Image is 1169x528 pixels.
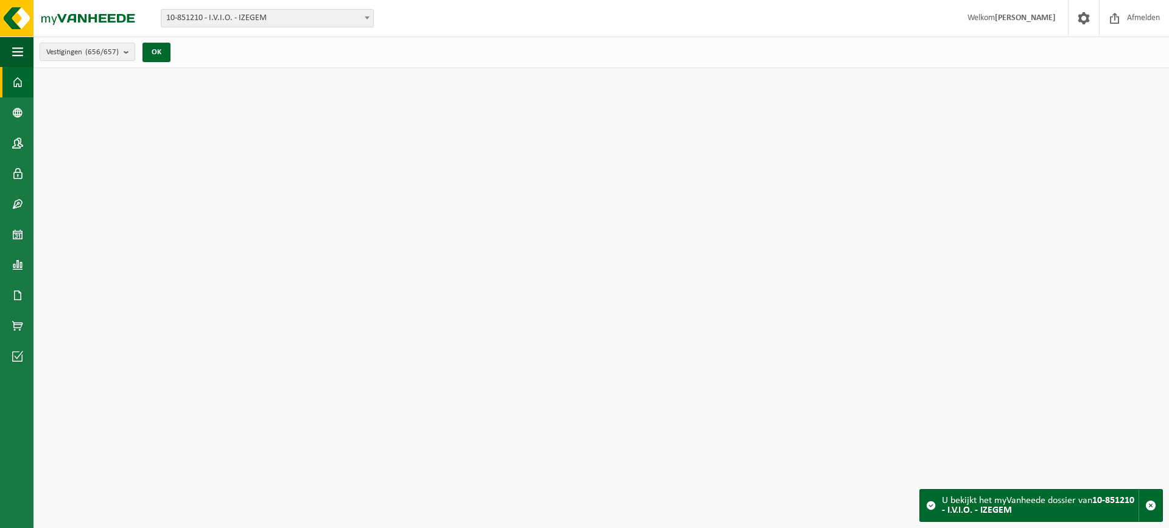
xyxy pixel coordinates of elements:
count: (656/657) [85,48,119,56]
span: Vestigingen [46,43,119,62]
strong: 10-851210 - I.V.I.O. - IZEGEM [942,496,1134,515]
strong: [PERSON_NAME] [995,13,1056,23]
button: OK [142,43,170,62]
span: 10-851210 - I.V.I.O. - IZEGEM [161,9,374,27]
span: 10-851210 - I.V.I.O. - IZEGEM [161,10,373,27]
button: Vestigingen(656/657) [40,43,135,61]
div: U bekijkt het myVanheede dossier van [942,490,1139,521]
